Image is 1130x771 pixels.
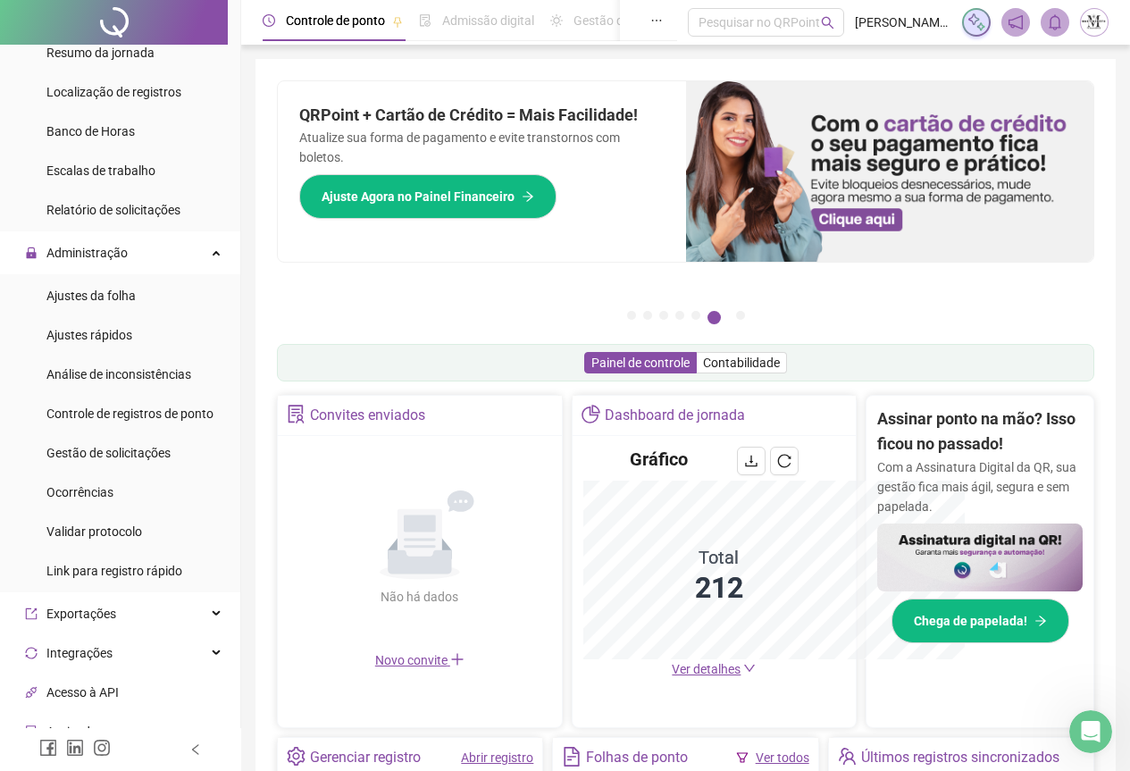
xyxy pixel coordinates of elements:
span: solution [287,405,306,423]
span: facebook [39,739,57,757]
span: instagram [93,739,111,757]
span: download [744,454,758,468]
span: api [25,686,38,699]
span: Admissão digital [442,13,534,28]
h2: QRPoint + Cartão de Crédito = Mais Facilidade! [299,103,665,128]
span: [PERSON_NAME] - TRANSMARTINS [855,13,951,32]
span: Análise de inconsistências [46,367,191,381]
span: Gestão de solicitações [46,446,171,460]
button: 7 [736,311,745,320]
span: Integrações [46,646,113,660]
div: Convites enviados [310,400,425,431]
span: Controle de ponto [286,13,385,28]
span: Localização de registros [46,85,181,99]
span: Validar protocolo [46,524,142,539]
span: export [25,608,38,620]
p: Atualize sua forma de pagamento e evite transtornos com boletos. [299,128,665,167]
span: file-done [419,14,431,27]
span: setting [287,747,306,766]
iframe: Intercom live chat [1069,710,1112,753]
h2: Assinar ponto na mão? Isso ficou no passado! [877,406,1083,457]
span: ellipsis [650,14,663,27]
span: Banco de Horas [46,124,135,138]
a: Ver todos [756,750,809,765]
img: banner%2F02c71560-61a6-44d4-94b9-c8ab97240462.png [877,524,1083,592]
span: Ajustes rápidos [46,328,132,342]
span: team [838,747,857,766]
span: Resumo da jornada [46,46,155,60]
span: Link para registro rápido [46,564,182,578]
span: arrow-right [522,190,534,203]
span: clock-circle [263,14,275,27]
button: 1 [627,311,636,320]
h4: Gráfico [630,447,688,472]
span: Ajuste Agora no Painel Financeiro [322,187,515,206]
a: Abrir registro [461,750,533,765]
span: Contabilidade [703,356,780,370]
img: banner%2F75947b42-3b94-469c-a360-407c2d3115d7.png [686,81,1094,262]
span: Novo convite [375,653,465,667]
span: lock [25,247,38,259]
span: bell [1047,14,1063,30]
span: Controle de registros de ponto [46,406,213,421]
span: Painel de controle [591,356,690,370]
span: filter [736,751,749,764]
span: sun [550,14,563,27]
span: pushpin [392,16,403,27]
img: sparkle-icon.fc2bf0ac1784a2077858766a79e2daf3.svg [967,13,986,32]
span: search [821,16,834,29]
span: file-text [562,747,581,766]
span: Escalas de trabalho [46,163,155,178]
button: 3 [659,311,668,320]
span: Exportações [46,607,116,621]
button: 4 [675,311,684,320]
p: Com a Assinatura Digital da QR, sua gestão fica mais ágil, segura e sem papelada. [877,457,1083,516]
span: Chega de papelada! [914,611,1027,631]
span: Relatório de solicitações [46,203,180,217]
span: arrow-right [1034,615,1047,627]
span: Acesso à API [46,685,119,700]
div: Não há dados [338,587,502,607]
span: left [189,743,202,756]
span: reload [777,454,791,468]
img: 67331 [1081,9,1108,36]
div: Dashboard de jornada [605,400,745,431]
span: plus [450,652,465,666]
span: notification [1008,14,1024,30]
button: 2 [643,311,652,320]
span: linkedin [66,739,84,757]
span: sync [25,647,38,659]
button: Chega de papelada! [891,599,1069,643]
span: pie-chart [582,405,600,423]
span: Aceite de uso [46,725,120,739]
span: audit [25,725,38,738]
span: Ajustes da folha [46,289,136,303]
span: Gestão de férias [573,13,664,28]
button: 5 [691,311,700,320]
button: Ajuste Agora no Painel Financeiro [299,174,557,219]
span: Administração [46,246,128,260]
span: down [743,662,756,675]
span: Ocorrências [46,485,113,499]
a: Ver detalhes down [672,662,756,676]
button: 6 [707,311,721,324]
span: Ver detalhes [672,662,741,676]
